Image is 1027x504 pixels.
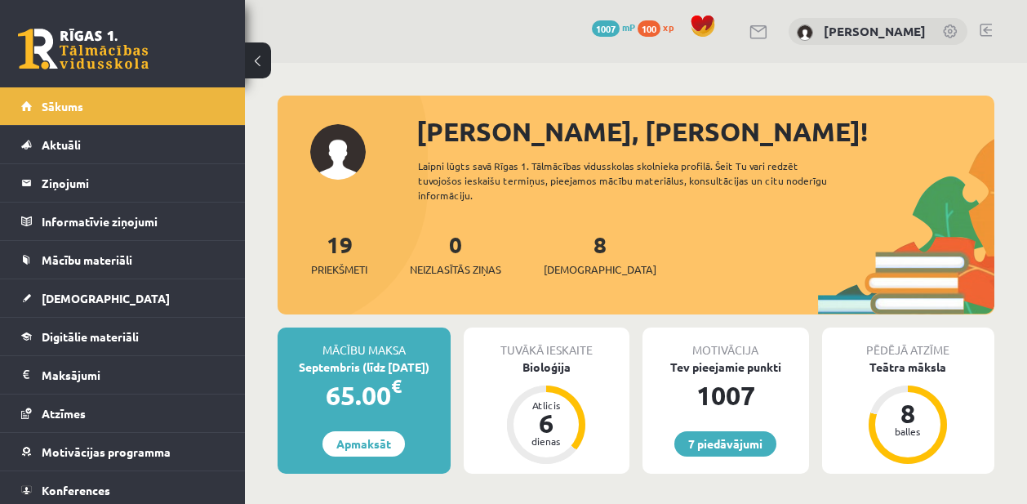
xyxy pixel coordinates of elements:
[638,20,660,37] span: 100
[21,318,225,355] a: Digitālie materiāli
[622,20,635,33] span: mP
[278,359,451,376] div: Septembris (līdz [DATE])
[21,87,225,125] a: Sākums
[464,359,630,376] div: Bioloģija
[592,20,620,37] span: 1007
[522,410,571,436] div: 6
[822,328,995,359] div: Pēdējā atzīme
[42,203,225,240] legend: Informatīvie ziņojumi
[416,112,994,151] div: [PERSON_NAME], [PERSON_NAME]!
[642,376,809,415] div: 1007
[18,29,149,69] a: Rīgas 1. Tālmācības vidusskola
[21,433,225,471] a: Motivācijas programma
[592,20,635,33] a: 1007 mP
[21,203,225,240] a: Informatīvie ziņojumi
[464,359,630,466] a: Bioloģija Atlicis 6 dienas
[674,431,776,457] a: 7 piedāvājumi
[322,431,405,457] a: Apmaksāt
[42,444,171,459] span: Motivācijas programma
[42,291,170,306] span: [DEMOGRAPHIC_DATA]
[544,261,656,278] span: [DEMOGRAPHIC_DATA]
[522,436,571,446] div: dienas
[311,230,367,278] a: 19Priekšmeti
[464,328,630,359] div: Tuvākā ieskaite
[21,356,225,394] a: Maksājumi
[21,164,225,202] a: Ziņojumi
[822,359,995,466] a: Teātra māksla 8 balles
[42,329,139,344] span: Digitālie materiāli
[522,400,571,410] div: Atlicis
[42,137,81,152] span: Aktuāli
[21,279,225,317] a: [DEMOGRAPHIC_DATA]
[391,374,402,398] span: €
[544,230,656,278] a: 8[DEMOGRAPHIC_DATA]
[663,20,674,33] span: xp
[21,395,225,432] a: Atzīmes
[42,483,110,497] span: Konferences
[42,406,86,421] span: Atzīmes
[410,230,501,278] a: 0Neizlasītās ziņas
[883,400,932,426] div: 8
[797,25,813,41] img: Jana Sarkaniča
[42,164,225,202] legend: Ziņojumi
[42,252,132,267] span: Mācību materiāli
[638,20,682,33] a: 100 xp
[410,261,501,278] span: Neizlasītās ziņas
[42,356,225,394] legend: Maksājumi
[642,328,809,359] div: Motivācija
[311,261,367,278] span: Priekšmeti
[642,359,809,376] div: Tev pieejamie punkti
[883,426,932,436] div: balles
[42,99,83,114] span: Sākums
[21,241,225,279] a: Mācību materiāli
[278,328,451,359] div: Mācību maksa
[21,126,225,163] a: Aktuāli
[278,376,451,415] div: 65.00
[824,23,926,39] a: [PERSON_NAME]
[418,158,848,203] div: Laipni lūgts savā Rīgas 1. Tālmācības vidusskolas skolnieka profilā. Šeit Tu vari redzēt tuvojošo...
[822,359,995,376] div: Teātra māksla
